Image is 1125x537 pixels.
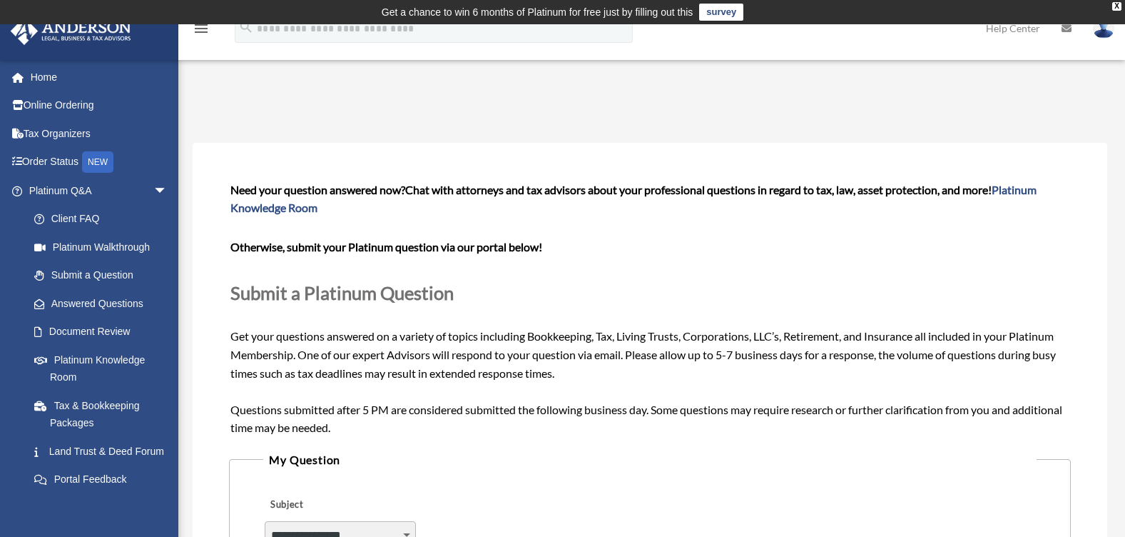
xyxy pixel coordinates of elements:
[263,450,1036,470] legend: My Question
[20,289,189,318] a: Answered Questions
[20,233,189,261] a: Platinum Walkthrough
[82,151,113,173] div: NEW
[382,4,693,21] div: Get a chance to win 6 months of Platinum for free just by filling out this
[193,25,210,37] a: menu
[193,20,210,37] i: menu
[230,183,1037,215] span: Chat with attorneys and tax advisors about your professional questions in regard to tax, law, ass...
[20,205,189,234] a: Client FAQ
[699,4,743,21] a: survey
[10,91,189,120] a: Online Ordering
[6,17,136,45] img: Anderson Advisors Platinum Portal
[230,183,1069,435] span: Get your questions answered on a variety of topics including Bookkeeping, Tax, Living Trusts, Cor...
[20,391,189,437] a: Tax & Bookkeeping Packages
[20,437,189,466] a: Land Trust & Deed Forum
[238,19,254,35] i: search
[1093,18,1114,39] img: User Pic
[20,346,189,391] a: Platinum Knowledge Room
[20,261,182,290] a: Submit a Question
[265,495,400,515] label: Subject
[20,466,189,494] a: Portal Feedback
[230,240,542,254] b: Otherwise, submit your Platinum question via our portal below!
[230,183,405,196] span: Need your question answered now?
[10,148,189,177] a: Order StatusNEW
[1112,2,1121,11] div: close
[230,282,454,303] span: Submit a Platinum Question
[153,176,182,206] span: arrow_drop_down
[10,176,189,205] a: Platinum Q&Aarrow_drop_down
[10,119,189,148] a: Tax Organizers
[20,318,189,346] a: Document Review
[10,63,189,91] a: Home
